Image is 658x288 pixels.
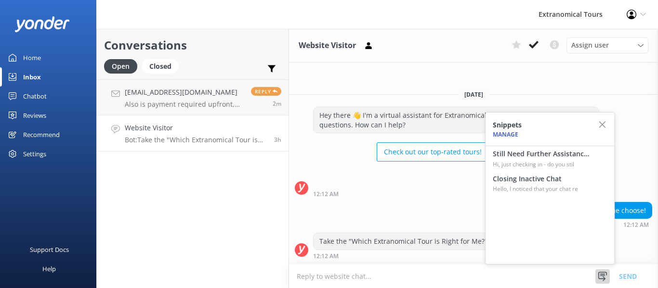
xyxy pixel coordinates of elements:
div: Settings [23,144,46,163]
div: Take the "Which Extranomical Tour is Right for Me?" quiz . [314,233,584,250]
div: Closed [142,59,179,74]
h3: Website Visitor [299,39,356,52]
h4: Snippets [493,120,522,130]
p: Bot: Take the "Which Extranomical Tour is Right for Me?" quiz [URL][DOMAIN_NAME] . [125,136,267,144]
div: Chatbot [23,87,47,106]
div: Home [23,48,41,67]
span: Reply [251,87,281,96]
span: [DATE] [459,90,489,99]
a: Website VisitorBot:Take the "Which Extranomical Tour is Right for Me?" quiz [URL][DOMAIN_NAME] .3h [97,115,289,151]
button: Close [597,113,614,138]
a: Closed [142,61,184,71]
a: [EMAIL_ADDRESS][DOMAIN_NAME]Also is payment required upfront, and if so what is the cancellation ... [97,79,289,115]
div: Help me choose! [587,202,652,219]
p: Hello, I noticed that your chat re [493,184,589,193]
h2: Conversations [104,36,281,54]
h4: Website Visitor [125,123,267,133]
div: Assign User [566,38,648,53]
p: Hi, just checking in - do you stil [493,160,589,169]
strong: 12:12 AM [623,222,649,228]
div: Hey there 👋 I'm a virtual assistant for Extranomical Tours, here to answer your questions. How ca... [314,107,599,133]
a: Manage [493,130,518,138]
div: Oct 05 2025 09:12am (UTC -07:00) America/Tijuana [313,252,584,259]
a: Open [104,61,142,71]
span: Oct 05 2025 12:49pm (UTC -07:00) America/Tijuana [273,100,281,108]
h4: [EMAIL_ADDRESS][DOMAIN_NAME] [125,87,244,98]
div: Oct 05 2025 09:12am (UTC -07:00) America/Tijuana [586,221,652,228]
div: Recommend [23,125,60,144]
div: Support Docs [30,240,69,259]
strong: 12:12 AM [313,191,339,197]
div: Oct 05 2025 09:12am (UTC -07:00) America/Tijuana [313,190,599,197]
div: Reviews [23,106,46,125]
div: Open [104,59,137,74]
span: Assign user [571,40,609,50]
span: Oct 05 2025 09:12am (UTC -07:00) America/Tijuana [274,136,281,144]
strong: 12:12 AM [313,253,339,259]
div: Help [42,259,56,278]
button: Check out our top-rated tours! [377,142,489,162]
img: yonder-white-logo.png [14,16,70,32]
p: Also is payment required upfront, and if so what is the cancellation policy? [125,100,244,109]
h4: Closing Inactive Chat [493,174,589,184]
h4: Still Need Further Assistance? [493,149,589,159]
div: Inbox [23,67,41,87]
